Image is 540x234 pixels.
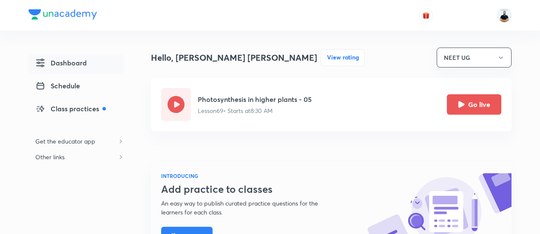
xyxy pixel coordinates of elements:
[151,51,317,64] h4: Hello, [PERSON_NAME] [PERSON_NAME]
[198,94,312,104] h5: Photosynthesis in higher plants - 05
[497,8,512,23] img: Subhash Chandra Yadav
[321,49,365,66] button: View rating
[28,54,124,74] a: Dashboard
[35,81,80,91] span: Schedule
[422,11,430,19] img: avatar
[35,58,87,68] span: Dashboard
[28,9,97,22] a: Company Logo
[28,100,124,120] a: Class practices
[28,149,71,165] h6: Other links
[28,77,124,97] a: Schedule
[161,172,339,180] h6: INTRODUCING
[35,104,106,114] span: Class practices
[198,106,312,115] p: Lesson 69 • Starts at 8:30 AM
[161,183,339,195] h3: Add practice to classes
[28,133,102,149] h6: Get the educator app
[28,9,97,20] img: Company Logo
[447,94,501,115] button: Go live
[161,199,339,217] p: An easy way to publish curated practice questions for the learners for each class.
[437,48,512,68] button: NEET UG
[419,8,433,22] button: avatar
